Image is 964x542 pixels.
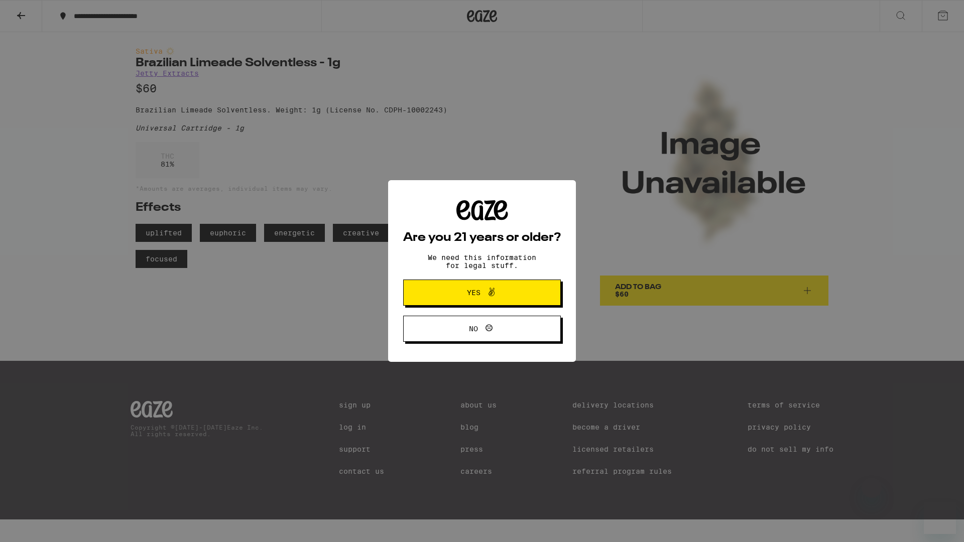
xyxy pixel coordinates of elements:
iframe: Button to launch messaging window [924,502,956,534]
p: We need this information for legal stuff. [419,253,545,269]
button: No [403,316,561,342]
span: No [469,325,478,332]
button: Yes [403,280,561,306]
h2: Are you 21 years or older? [403,232,561,244]
iframe: Close message [862,478,882,498]
span: Yes [467,289,480,296]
